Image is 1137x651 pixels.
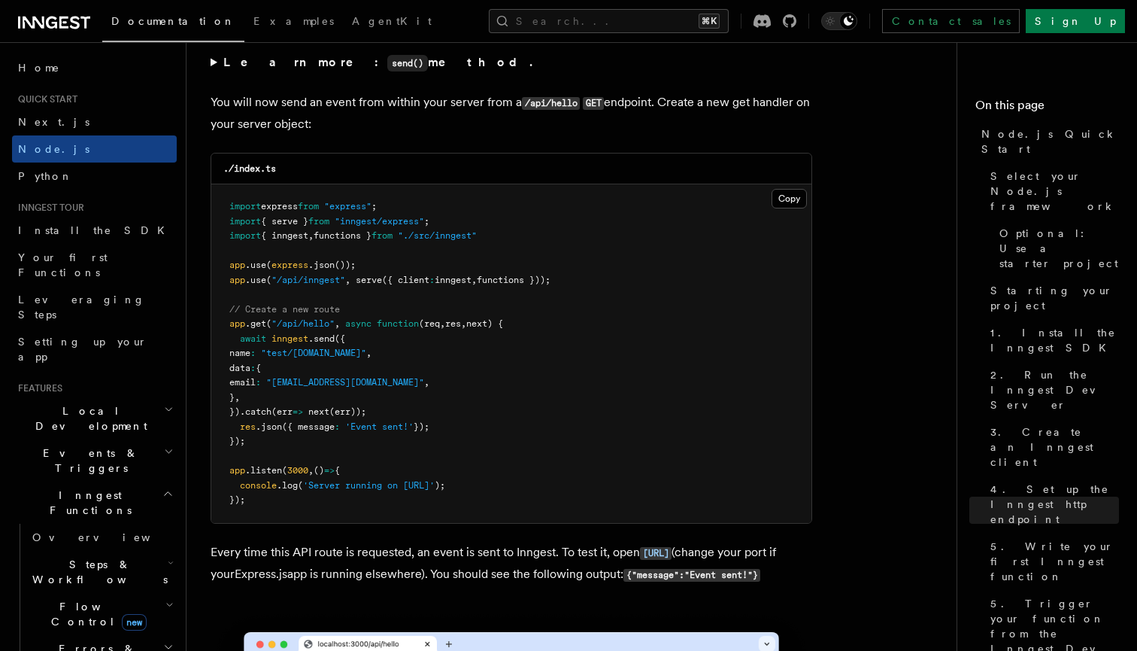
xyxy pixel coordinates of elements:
span: serve [356,275,382,285]
span: res [445,318,461,329]
span: => [293,406,303,417]
span: => [324,465,335,476]
span: .catch [240,406,271,417]
span: inngest [435,275,471,285]
span: : [429,275,435,285]
strong: Learn more: method. [223,55,535,69]
span: Examples [253,15,334,27]
span: Quick start [12,93,77,105]
span: .json [308,260,335,270]
span: express [261,201,298,211]
span: name [229,348,250,358]
button: Steps & Workflows [26,551,177,593]
span: { [256,363,261,373]
span: app [229,318,245,329]
span: .send [308,333,335,344]
span: from [298,201,319,211]
span: await [240,333,266,344]
span: "/api/hello" [271,318,335,329]
span: Documentation [111,15,235,27]
span: (req [419,318,440,329]
span: ( [298,480,303,491]
kbd: ⌘K [699,14,720,29]
span: "inngest/express" [335,216,424,227]
span: ( [282,465,287,476]
button: Events & Triggers [12,440,177,482]
code: ./index.ts [223,163,276,174]
span: .listen [245,465,282,476]
span: , [308,465,314,476]
span: { [335,465,340,476]
span: "test/[DOMAIN_NAME]" [261,348,366,358]
code: [URL] [640,547,672,560]
span: Setting up your app [18,336,147,363]
span: new [122,614,147,631]
span: Steps & Workflows [26,557,168,587]
span: { inngest [261,230,308,241]
span: Leveraging Steps [18,294,145,321]
h4: On this page [975,96,1119,120]
span: ( [266,275,271,285]
a: Examples [244,5,343,41]
span: from [371,230,393,241]
span: 'Event sent!' [345,421,414,432]
span: (err [271,406,293,417]
span: (err)); [329,406,366,417]
a: Sign Up [1026,9,1125,33]
span: .use [245,260,266,270]
span: }); [414,421,429,432]
summary: Learn more:send()method. [211,52,812,74]
span: , [335,318,340,329]
span: app [229,275,245,285]
span: Local Development [12,403,164,433]
span: app [229,260,245,270]
span: } [229,392,235,403]
span: ({ message [282,421,335,432]
span: Flow Control [26,599,165,629]
span: functions })); [477,275,550,285]
span: express [271,260,308,270]
span: Inngest Functions [12,488,162,518]
span: Events & Triggers [12,446,164,476]
span: Node.js [18,143,89,155]
span: import [229,230,261,241]
a: Install the SDK [12,217,177,244]
span: Node.js Quick Start [981,126,1119,157]
span: , [461,318,466,329]
p: Every time this API route is requested, an event is sent to Inngest. To test it, open (change you... [211,542,812,586]
span: next [308,406,329,417]
a: Leveraging Steps [12,286,177,328]
span: AgentKit [352,15,432,27]
p: You will now send an event from within your server from a endpoint. Create a new get handler on y... [211,92,812,135]
span: Python [18,170,73,182]
span: .get [245,318,266,329]
button: Inngest Functions [12,482,177,524]
span: Next.js [18,116,89,128]
span: ; [424,216,429,227]
span: () [314,465,324,476]
span: ; [371,201,377,211]
span: ()); [335,260,356,270]
span: // Create a new route [229,304,340,315]
span: 3000 [287,465,308,476]
code: send() [387,55,428,71]
code: {"message":"Event sent!"} [623,569,760,582]
a: Optional: Use a starter project [993,220,1119,277]
a: Setting up your app [12,328,177,370]
span: app [229,465,245,476]
span: Starting your project [990,283,1119,313]
a: Documentation [102,5,244,42]
button: Search...⌘K [489,9,729,33]
span: , [308,230,314,241]
a: 3. Create an Inngest client [984,418,1119,476]
span: next) { [466,318,503,329]
a: Your first Functions [12,244,177,286]
span: res [240,421,256,432]
span: email [229,377,256,388]
a: Python [12,163,177,190]
span: 3. Create an Inngest client [990,424,1119,470]
span: ({ client [382,275,429,285]
span: : [256,377,261,388]
span: console [240,480,277,491]
a: 5. Write your first Inngest function [984,533,1119,590]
